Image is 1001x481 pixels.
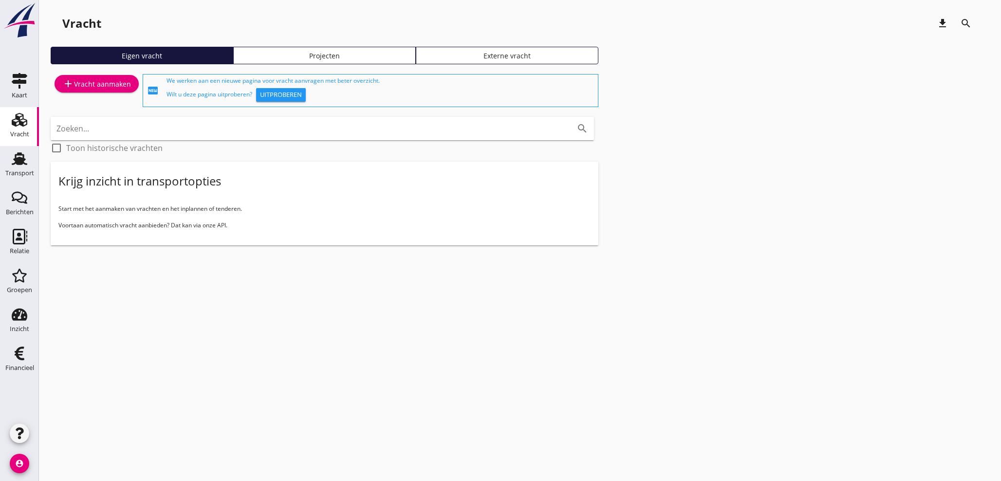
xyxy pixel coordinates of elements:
div: Uitproberen [260,90,302,100]
div: We werken aan een nieuwe pagina voor vracht aanvragen met beter overzicht. Wilt u deze pagina uit... [167,76,594,105]
button: Uitproberen [256,88,306,102]
a: Eigen vracht [51,47,233,64]
div: Vracht [10,131,29,137]
i: add [62,78,74,90]
p: Start met het aanmaken van vrachten en het inplannen of tenderen. [58,204,591,213]
img: logo-small.a267ee39.svg [2,2,37,38]
div: Groepen [7,287,32,293]
i: account_circle [10,454,29,473]
i: download [937,18,948,29]
div: Externe vracht [420,51,594,61]
div: Vracht [62,16,101,31]
i: fiber_new [147,85,159,96]
div: Transport [5,170,34,176]
div: Inzicht [10,326,29,332]
div: Projecten [238,51,411,61]
input: Zoeken... [56,121,561,136]
a: Projecten [233,47,416,64]
div: Vracht aanmaken [62,78,131,90]
div: Financieel [5,365,34,371]
label: Toon historische vrachten [66,143,163,153]
a: Vracht aanmaken [55,75,139,92]
a: Externe vracht [416,47,598,64]
div: Krijg inzicht in transportopties [58,173,221,189]
div: Berichten [6,209,34,215]
i: search [576,123,588,134]
div: Relatie [10,248,29,254]
div: Kaart [12,92,27,98]
p: Voortaan automatisch vracht aanbieden? Dat kan via onze API. [58,221,591,230]
i: search [960,18,972,29]
div: Eigen vracht [55,51,229,61]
